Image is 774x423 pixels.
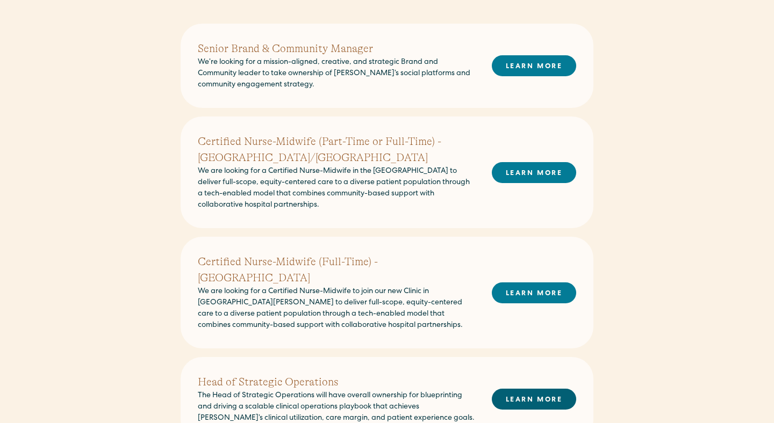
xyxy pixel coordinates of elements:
[198,254,475,286] h2: Certified Nurse-Midwife (Full-Time) - [GEOGRAPHIC_DATA]
[198,286,475,331] p: We are looking for a Certified Nurse-Midwife to join our new Clinic in [GEOGRAPHIC_DATA][PERSON_N...
[198,374,475,390] h2: Head of Strategic Operations
[492,389,576,410] a: LEARN MORE
[198,134,475,166] h2: Certified Nurse-Midwife (Part-Time or Full-Time) - [GEOGRAPHIC_DATA]/[GEOGRAPHIC_DATA]
[198,41,475,57] h2: Senior Brand & Community Manager
[492,162,576,183] a: LEARN MORE
[492,282,576,303] a: LEARN MORE
[198,166,475,211] p: We are looking for a Certified Nurse-Midwife in the [GEOGRAPHIC_DATA] to deliver full-scope, equi...
[198,57,475,91] p: We’re looking for a mission-aligned, creative, and strategic Brand and Community leader to take o...
[492,55,576,76] a: LEARN MORE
